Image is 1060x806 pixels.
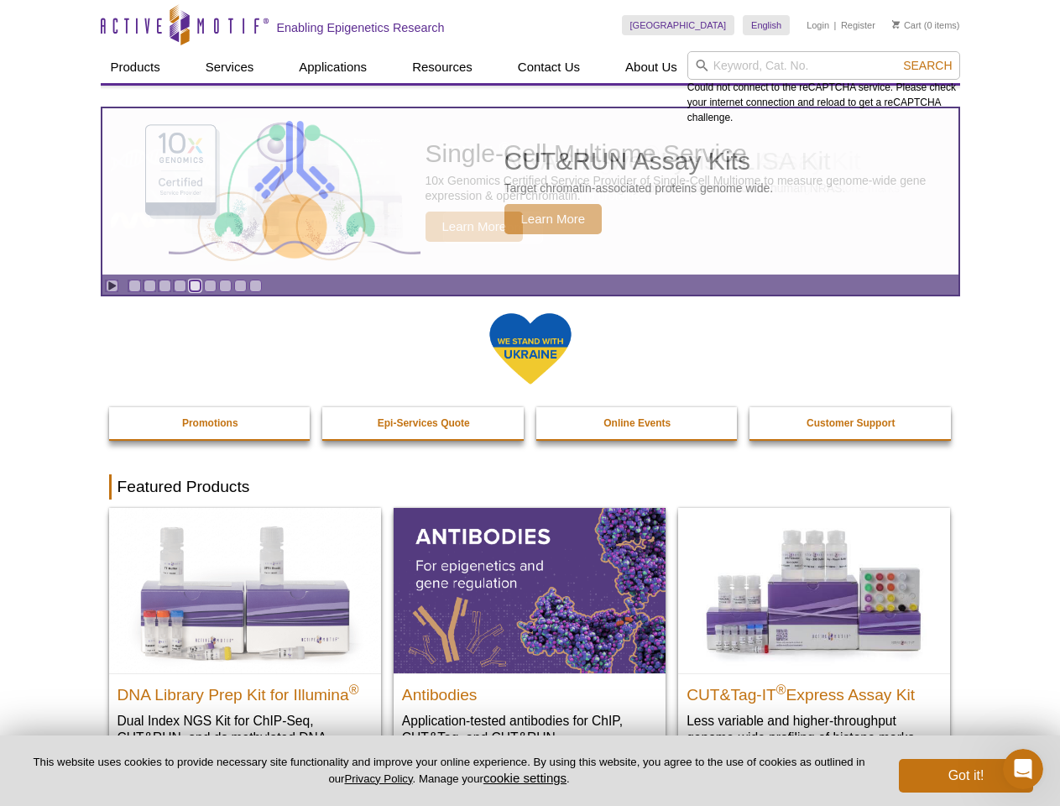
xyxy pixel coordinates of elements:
p: This website uses cookies to provide necessary site functionality and improve your online experie... [27,755,871,787]
div: Could not connect to the reCAPTCHA service. Please check your internet connection and reload to g... [687,51,960,125]
a: DNA Library Prep Kit for Illumina DNA Library Prep Kit for Illumina® Dual Index NGS Kit for ChIP-... [109,508,381,779]
strong: Online Events [603,417,671,429]
a: Register [841,19,875,31]
a: Privacy Policy [344,772,412,785]
a: Resources [402,51,483,83]
a: Go to slide 8 [234,280,247,292]
a: English [743,15,790,35]
img: We Stand With Ukraine [488,311,572,386]
a: CUT&Tag-IT® Express Assay Kit CUT&Tag-IT®Express Assay Kit Less variable and higher-throughput ge... [678,508,950,762]
a: Products [101,51,170,83]
a: Contact Us [508,51,590,83]
a: Customer Support [749,407,953,439]
span: Search [903,59,952,72]
button: Got it! [899,759,1033,793]
p: Dual Index NGS Kit for ChIP-Seq, CUT&RUN, and ds methylated DNA assays. [117,712,373,763]
sup: ® [349,682,359,696]
a: Cart [892,19,922,31]
h2: CUT&Tag-IT Express Assay Kit [687,678,942,704]
h2: DNA Library Prep Kit for Illumina [117,678,373,704]
img: DNA Library Prep Kit for Illumina [109,508,381,673]
a: Toggle autoplay [106,280,118,292]
a: Go to slide 4 [174,280,186,292]
strong: Promotions [182,417,238,429]
li: | [834,15,837,35]
input: Keyword, Cat. No. [687,51,960,80]
a: Go to slide 7 [219,280,232,292]
h2: Antibodies [402,678,657,704]
a: Epi-Services Quote [322,407,525,439]
img: All Antibodies [394,508,666,673]
a: Login [807,19,829,31]
p: Application-tested antibodies for ChIP, CUT&Tag, and CUT&RUN. [402,712,657,746]
a: Go to slide 2 [144,280,156,292]
li: (0 items) [892,15,960,35]
a: Promotions [109,407,312,439]
a: Online Events [536,407,739,439]
a: Go to slide 5 [189,280,201,292]
a: Services [196,51,264,83]
iframe: Intercom live chat [1003,749,1043,789]
a: Go to slide 1 [128,280,141,292]
p: Less variable and higher-throughput genome-wide profiling of histone marks​. [687,712,942,746]
a: Applications [289,51,377,83]
a: Go to slide 9 [249,280,262,292]
sup: ® [776,682,786,696]
a: Go to slide 3 [159,280,171,292]
a: About Us [615,51,687,83]
button: Search [898,58,957,73]
h2: Enabling Epigenetics Research [277,20,445,35]
a: Go to slide 6 [204,280,217,292]
a: All Antibodies Antibodies Application-tested antibodies for ChIP, CUT&Tag, and CUT&RUN. [394,508,666,762]
strong: Epi-Services Quote [378,417,470,429]
img: CUT&Tag-IT® Express Assay Kit [678,508,950,673]
strong: Customer Support [807,417,895,429]
img: Your Cart [892,20,900,29]
a: [GEOGRAPHIC_DATA] [622,15,735,35]
button: cookie settings [483,771,567,785]
h2: Featured Products [109,474,952,500]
